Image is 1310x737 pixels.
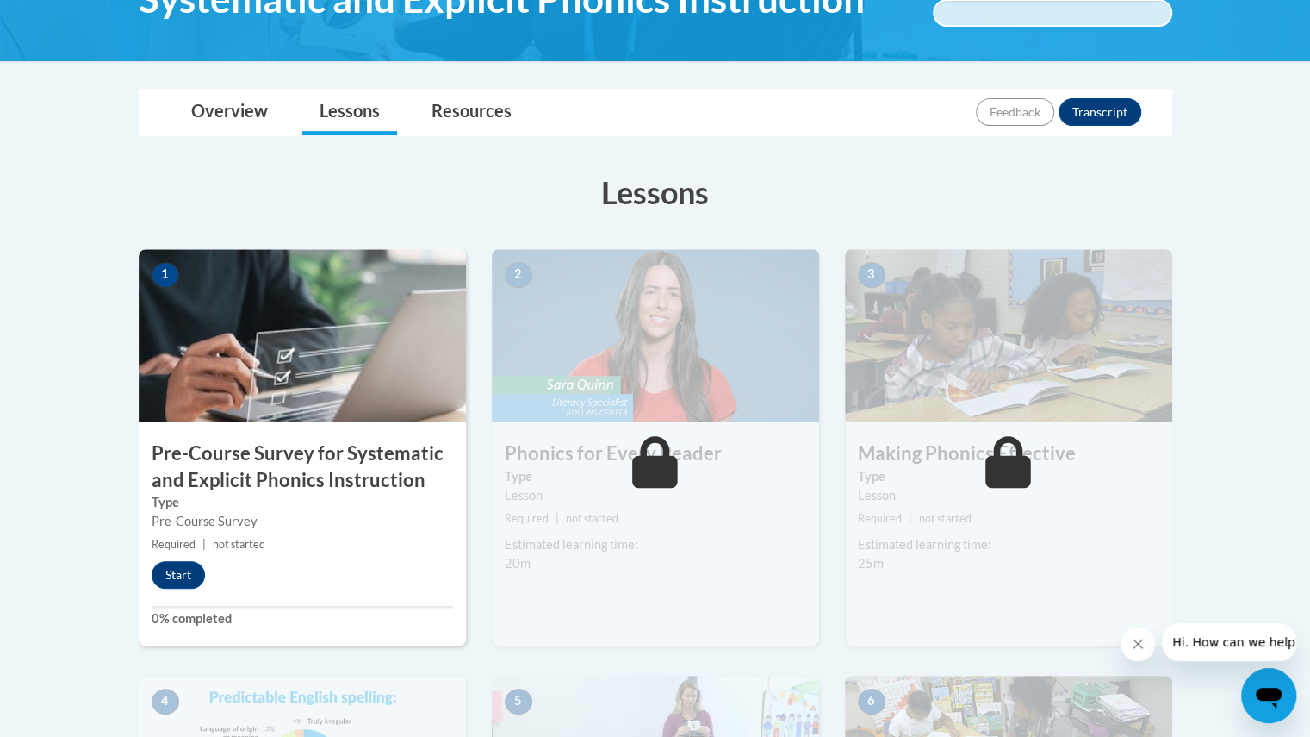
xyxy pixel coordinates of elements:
[566,512,618,525] span: not started
[414,90,529,135] a: Resources
[139,171,1172,214] h3: Lessons
[1162,623,1296,661] iframe: Message from company
[505,262,532,288] span: 2
[505,556,531,571] span: 20m
[976,98,1054,126] button: Feedback
[858,512,902,525] span: Required
[152,689,179,715] span: 4
[152,512,453,531] div: Pre-Course Survey
[1241,668,1296,723] iframe: Button to launch messaging window
[10,12,140,26] span: Hi. How can we help?
[858,486,1159,505] div: Lesson
[919,512,972,525] span: not started
[139,440,466,494] h3: Pre-Course Survey for Systematic and Explicit Phonics Instruction
[1121,627,1155,661] iframe: Close message
[492,440,819,467] h3: Phonics for Every Reader
[139,249,466,422] img: Course Image
[505,689,532,715] span: 5
[556,512,559,525] span: |
[858,689,885,715] span: 6
[505,467,806,486] label: Type
[858,535,1159,554] div: Estimated learning time:
[505,535,806,554] div: Estimated learning time:
[858,467,1159,486] label: Type
[152,538,196,551] span: Required
[909,512,912,525] span: |
[505,512,549,525] span: Required
[505,486,806,505] div: Lesson
[858,556,884,571] span: 25m
[152,262,179,288] span: 1
[858,262,885,288] span: 3
[845,440,1172,467] h3: Making Phonics Effective
[213,538,265,551] span: not started
[174,90,285,135] a: Overview
[152,493,453,512] label: Type
[845,249,1172,422] img: Course Image
[202,538,206,551] span: |
[1059,98,1141,126] button: Transcript
[152,561,205,589] button: Start
[492,249,819,422] img: Course Image
[152,609,453,628] label: 0% completed
[302,90,397,135] a: Lessons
